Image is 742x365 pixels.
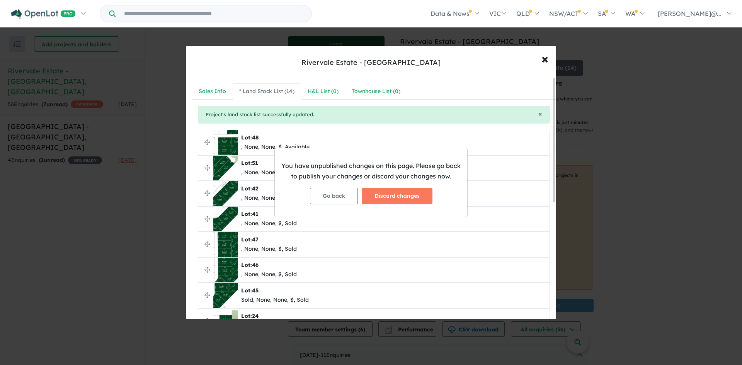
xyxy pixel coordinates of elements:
input: Try estate name, suburb, builder or developer [117,5,310,22]
p: You have unpublished changes on this page. Please go back to publish your changes or discard your... [281,161,461,182]
span: [PERSON_NAME]@... [658,10,722,17]
button: Go back [310,188,358,204]
button: Discard changes [362,188,432,204]
img: Openlot PRO Logo White [11,9,76,19]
